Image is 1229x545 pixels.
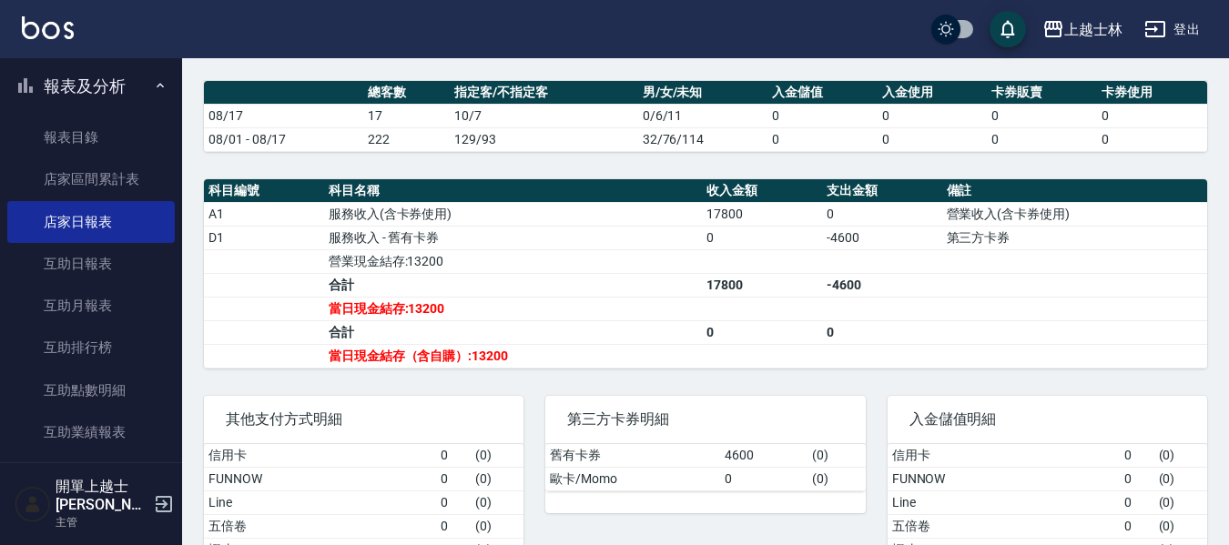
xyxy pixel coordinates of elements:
[1137,13,1207,46] button: 登出
[204,81,1207,152] table: a dense table
[436,467,471,490] td: 0
[1120,467,1154,490] td: 0
[324,297,702,320] td: 當日現金結存:13200
[7,411,175,453] a: 互助業績報表
[204,104,363,127] td: 08/17
[56,514,148,530] p: 主管
[1120,444,1154,468] td: 0
[545,467,720,490] td: 歐卡/Momo
[7,285,175,327] a: 互助月報表
[204,179,324,203] th: 科目編號
[888,467,1120,490] td: FUNNOW
[324,179,702,203] th: 科目名稱
[822,202,942,226] td: 0
[363,81,450,105] th: 總客數
[7,201,175,243] a: 店家日報表
[987,81,1097,105] th: 卡券販賣
[226,410,502,429] span: 其他支付方式明細
[324,273,702,297] td: 合計
[638,81,767,105] th: 男/女/未知
[638,127,767,151] td: 32/76/114
[324,249,702,273] td: 營業現金結存:13200
[324,320,702,344] td: 合計
[436,514,471,538] td: 0
[878,104,988,127] td: 0
[1154,514,1207,538] td: ( 0 )
[7,63,175,110] button: 報表及分析
[15,486,51,522] img: Person
[545,444,865,491] table: a dense table
[324,226,702,249] td: 服務收入 - 舊有卡券
[471,490,523,514] td: ( 0 )
[822,226,942,249] td: -4600
[1120,514,1154,538] td: 0
[807,467,866,490] td: ( 0 )
[878,81,988,105] th: 入金使用
[450,104,638,127] td: 10/7
[942,226,1207,249] td: 第三方卡券
[990,11,1026,47] button: save
[204,179,1207,368] table: a dense table
[942,179,1207,203] th: 備註
[567,410,843,429] span: 第三方卡券明細
[702,320,822,344] td: 0
[204,444,436,468] td: 信用卡
[363,104,450,127] td: 17
[450,81,638,105] th: 指定客/不指定客
[767,81,878,105] th: 入金儲值
[22,16,74,39] img: Logo
[204,490,436,514] td: Line
[987,127,1097,151] td: 0
[807,444,866,468] td: ( 0 )
[436,490,471,514] td: 0
[204,467,436,490] td: FUNNOW
[1097,104,1207,127] td: 0
[204,127,363,151] td: 08/01 - 08/17
[1097,127,1207,151] td: 0
[56,478,148,514] h5: 開單上越士[PERSON_NAME]
[1154,467,1207,490] td: ( 0 )
[888,514,1120,538] td: 五倍卷
[1097,81,1207,105] th: 卡券使用
[1154,490,1207,514] td: ( 0 )
[888,490,1120,514] td: Line
[702,179,822,203] th: 收入金額
[909,410,1185,429] span: 入金儲值明細
[471,444,523,468] td: ( 0 )
[471,467,523,490] td: ( 0 )
[638,104,767,127] td: 0/6/11
[7,453,175,495] a: 全店業績分析表
[204,226,324,249] td: D1
[471,514,523,538] td: ( 0 )
[822,179,942,203] th: 支出金額
[702,273,822,297] td: 17800
[767,127,878,151] td: 0
[1120,490,1154,514] td: 0
[987,104,1097,127] td: 0
[7,369,175,411] a: 互助點數明細
[545,444,720,468] td: 舊有卡券
[7,116,175,158] a: 報表目錄
[7,327,175,368] a: 互助排行榜
[942,202,1207,226] td: 營業收入(含卡券使用)
[720,467,807,490] td: 0
[363,127,450,151] td: 222
[822,273,942,297] td: -4600
[7,158,175,200] a: 店家區間累計表
[1064,18,1122,41] div: 上越士林
[1035,11,1130,48] button: 上越士林
[450,127,638,151] td: 129/93
[7,243,175,285] a: 互助日報表
[324,344,702,368] td: 當日現金結存（含自購）:13200
[702,226,822,249] td: 0
[878,127,988,151] td: 0
[720,444,807,468] td: 4600
[822,320,942,344] td: 0
[1154,444,1207,468] td: ( 0 )
[436,444,471,468] td: 0
[324,202,702,226] td: 服務收入(含卡券使用)
[888,444,1120,468] td: 信用卡
[204,514,436,538] td: 五倍卷
[767,104,878,127] td: 0
[702,202,822,226] td: 17800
